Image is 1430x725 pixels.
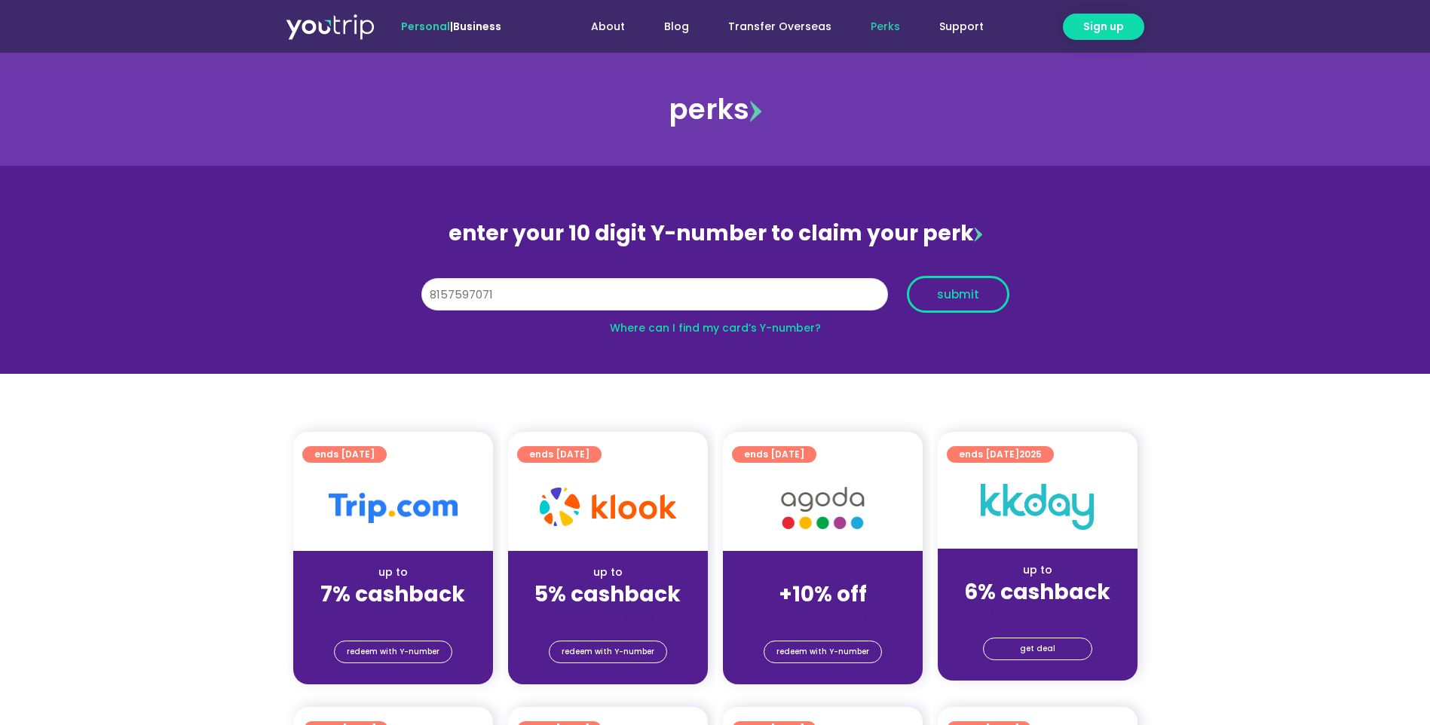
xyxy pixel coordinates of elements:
[809,564,837,580] span: up to
[534,580,681,609] strong: 5% cashback
[453,19,501,34] a: Business
[1020,638,1055,659] span: get deal
[414,214,1017,253] div: enter your 10 digit Y-number to claim your perk
[947,446,1054,463] a: ends [DATE]2025
[520,608,696,624] div: (for stays only)
[983,638,1092,660] a: get deal
[709,13,851,41] a: Transfer Overseas
[305,608,481,624] div: (for stays only)
[305,564,481,580] div: up to
[421,278,888,311] input: 10 digit Y-number (e.g. 8123456789)
[1019,448,1042,460] span: 2025
[764,641,882,663] a: redeem with Y-number
[950,562,1125,578] div: up to
[959,446,1042,463] span: ends [DATE]
[937,289,979,300] span: submit
[314,446,375,463] span: ends [DATE]
[517,446,602,463] a: ends [DATE]
[529,446,589,463] span: ends [DATE]
[542,13,1003,41] nav: Menu
[950,606,1125,622] div: (for stays only)
[347,641,439,662] span: redeem with Y-number
[732,446,816,463] a: ends [DATE]
[334,641,452,663] a: redeem with Y-number
[610,320,821,335] a: Where can I find my card’s Y-number?
[907,276,1009,313] button: submit
[779,580,867,609] strong: +10% off
[421,276,1009,324] form: Y Number
[744,446,804,463] span: ends [DATE]
[735,608,911,624] div: (for stays only)
[562,641,654,662] span: redeem with Y-number
[549,641,667,663] a: redeem with Y-number
[302,446,387,463] a: ends [DATE]
[1083,19,1124,35] span: Sign up
[520,564,696,580] div: up to
[320,580,465,609] strong: 7% cashback
[571,13,645,41] a: About
[401,19,450,34] span: Personal
[964,577,1110,607] strong: 6% cashback
[1063,14,1144,40] a: Sign up
[851,13,920,41] a: Perks
[401,19,501,34] span: |
[776,641,869,662] span: redeem with Y-number
[920,13,1003,41] a: Support
[645,13,709,41] a: Blog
